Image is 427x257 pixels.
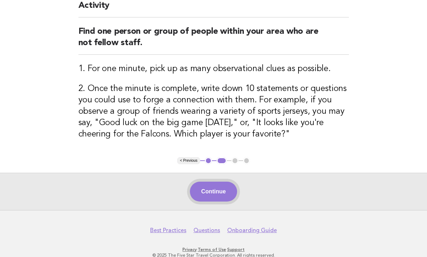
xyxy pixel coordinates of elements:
[78,63,349,75] h3: 1. For one minute, pick up as many observational clues as possible.
[227,247,245,252] a: Support
[217,157,227,164] button: 2
[78,83,349,140] h3: 2. Once the minute is complete, write down 10 statements or questions you could use to forge a co...
[227,227,277,234] a: Onboarding Guide
[193,227,220,234] a: Questions
[198,247,226,252] a: Terms of Use
[78,26,349,55] h2: Find one person or group of people within your area who are not fellow staff.
[205,157,212,164] button: 1
[177,157,200,164] button: < Previous
[10,247,417,252] p: · ·
[182,247,197,252] a: Privacy
[150,227,186,234] a: Best Practices
[190,182,237,202] button: Continue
